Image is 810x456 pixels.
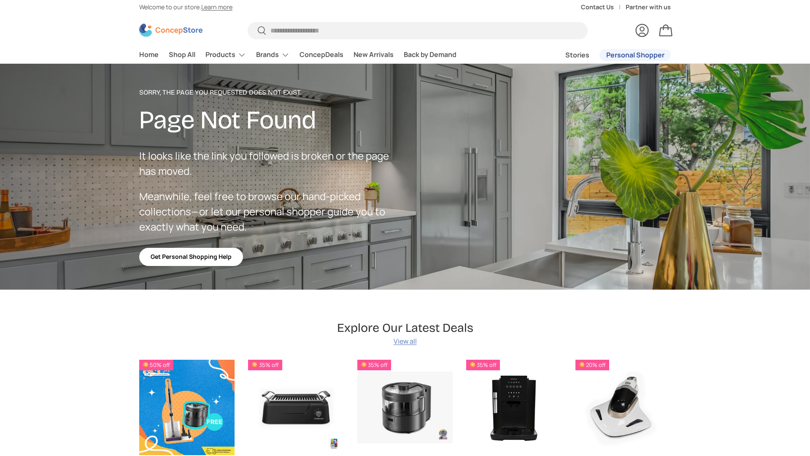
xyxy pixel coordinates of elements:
summary: Products [200,46,251,63]
a: Shop All [169,46,195,63]
summary: Brands [251,46,294,63]
img: ConcepStore [139,24,202,37]
nav: Secondary [545,46,671,63]
a: Learn more [201,3,232,11]
a: Shark EvoPower System IQ+ AED (CS851) [139,360,235,455]
span: 35% off [466,360,500,370]
img: condura-steam-multicooker-full-side-view-with-icc-sticker-concepstore [357,360,453,455]
a: New Arrivals [354,46,394,63]
a: Get Personal Shopping Help [139,248,243,266]
span: 50% off [139,360,173,370]
a: Home [139,46,159,63]
nav: Primary [139,46,456,63]
h2: Page Not Found [139,104,405,136]
a: Condura Infrared Barbecue Grill [248,360,343,455]
span: 20% off [575,360,609,370]
a: Brands [256,46,289,63]
a: Products [205,46,246,63]
p: Meanwhile, feel free to browse our hand-picked collections—or let our personal shopper guide you ... [139,189,405,234]
p: Sorry, the page you requested does not exist. [139,87,405,98]
a: Condura Automatic Espresso Machine [466,360,562,455]
h2: Explore Our Latest Deals [337,320,473,336]
span: 35% off [357,360,391,370]
a: Stories [565,47,589,63]
a: Condura UV Bed Vacuum Cleaner [575,360,671,455]
a: Back by Demand [404,46,456,63]
span: 35% off [248,360,282,370]
p: It looks like the link you followed is broken or the page has moved. [139,148,405,179]
p: Welcome to our store. [139,3,232,12]
a: Contact Us [581,3,626,12]
a: Condura Steam Multicooker [357,360,453,455]
span: Personal Shopper [606,52,664,58]
a: ConcepDeals [300,46,343,63]
a: Personal Shopper [599,49,671,61]
a: View all [394,336,417,346]
a: Partner with us [626,3,671,12]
